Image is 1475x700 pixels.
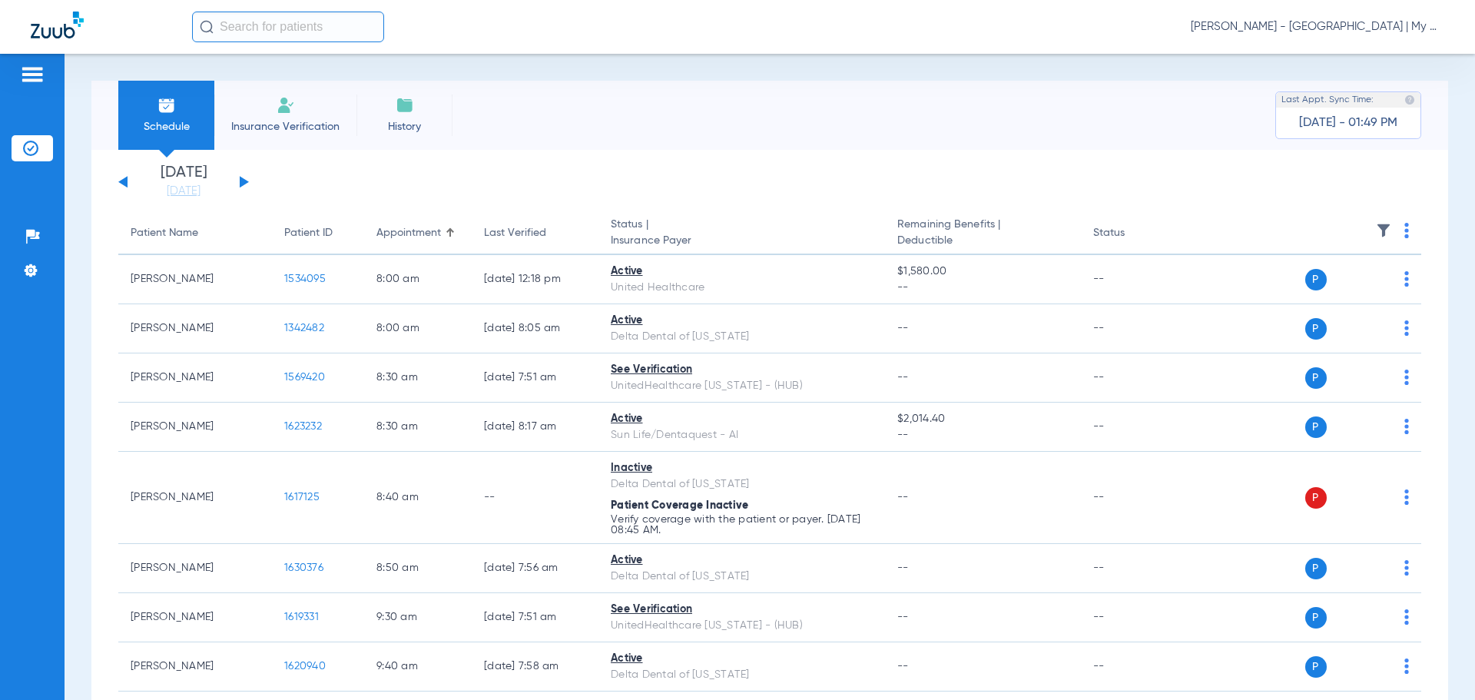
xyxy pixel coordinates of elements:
span: Patient Coverage Inactive [611,500,748,511]
th: Remaining Benefits | [885,212,1080,255]
td: 8:40 AM [364,452,472,544]
img: History [396,96,414,114]
td: -- [1081,544,1185,593]
td: [DATE] 7:51 AM [472,593,598,642]
span: 1630376 [284,562,323,573]
td: [PERSON_NAME] [118,544,272,593]
div: Delta Dental of [US_STATE] [611,569,873,585]
span: P [1305,487,1327,509]
div: Appointment [376,225,441,241]
img: Manual Insurance Verification [277,96,295,114]
span: Insurance Payer [611,233,873,249]
div: Delta Dental of [US_STATE] [611,667,873,683]
div: Sun Life/Dentaquest - AI [611,427,873,443]
td: [PERSON_NAME] [118,403,272,452]
span: $2,014.40 [897,411,1068,427]
span: -- [897,280,1068,296]
img: hamburger-icon [20,65,45,84]
div: See Verification [611,602,873,618]
td: -- [1081,452,1185,544]
div: Active [611,411,873,427]
th: Status [1081,212,1185,255]
img: group-dot-blue.svg [1404,560,1409,576]
span: Deductible [897,233,1068,249]
td: [PERSON_NAME] [118,353,272,403]
span: Last Appt. Sync Time: [1281,92,1374,108]
p: Verify coverage with the patient or payer. [DATE] 08:45 AM. [611,514,873,536]
div: Active [611,264,873,280]
span: P [1305,367,1327,389]
div: Last Verified [484,225,546,241]
img: group-dot-blue.svg [1404,370,1409,385]
div: Inactive [611,460,873,476]
td: -- [472,452,598,544]
div: Active [611,313,873,329]
span: P [1305,656,1327,678]
a: [DATE] [138,184,230,199]
td: [DATE] 7:56 AM [472,544,598,593]
span: -- [897,492,909,503]
span: P [1305,416,1327,438]
td: 8:30 AM [364,403,472,452]
img: Schedule [157,96,176,114]
td: -- [1081,255,1185,304]
img: Zuub Logo [31,12,84,38]
td: [DATE] 8:17 AM [472,403,598,452]
div: See Verification [611,362,873,378]
td: 8:00 AM [364,255,472,304]
span: -- [897,612,909,622]
span: $1,580.00 [897,264,1068,280]
span: 1342482 [284,323,324,333]
span: P [1305,558,1327,579]
th: Status | [598,212,885,255]
td: -- [1081,642,1185,692]
div: Delta Dental of [US_STATE] [611,476,873,493]
img: last sync help info [1404,95,1415,105]
div: Last Verified [484,225,586,241]
img: group-dot-blue.svg [1404,271,1409,287]
td: [DATE] 7:58 AM [472,642,598,692]
span: -- [897,372,909,383]
td: [PERSON_NAME] [118,452,272,544]
img: group-dot-blue.svg [1404,223,1409,238]
img: group-dot-blue.svg [1404,609,1409,625]
td: -- [1081,593,1185,642]
div: Active [611,651,873,667]
td: -- [1081,403,1185,452]
span: -- [897,562,909,573]
td: [PERSON_NAME] [118,593,272,642]
img: group-dot-blue.svg [1404,489,1409,505]
img: group-dot-blue.svg [1404,320,1409,336]
span: 1569420 [284,372,325,383]
td: 8:30 AM [364,353,472,403]
td: [DATE] 7:51 AM [472,353,598,403]
img: filter.svg [1376,223,1391,238]
span: P [1305,607,1327,629]
span: 1620940 [284,661,326,672]
td: -- [1081,304,1185,353]
span: 1619331 [284,612,319,622]
div: Active [611,552,873,569]
div: UnitedHealthcare [US_STATE] - (HUB) [611,378,873,394]
span: [DATE] - 01:49 PM [1299,115,1397,131]
span: History [368,119,441,134]
td: -- [1081,353,1185,403]
span: -- [897,427,1068,443]
div: Patient ID [284,225,352,241]
div: Patient ID [284,225,333,241]
span: 1617125 [284,492,320,503]
div: Delta Dental of [US_STATE] [611,329,873,345]
iframe: Chat Widget [1398,626,1475,700]
span: Insurance Verification [226,119,345,134]
span: 1623232 [284,421,322,432]
td: 8:50 AM [364,544,472,593]
img: group-dot-blue.svg [1404,419,1409,434]
div: UnitedHealthcare [US_STATE] - (HUB) [611,618,873,634]
span: Schedule [130,119,203,134]
td: 8:00 AM [364,304,472,353]
img: Search Icon [200,20,214,34]
td: 9:30 AM [364,593,472,642]
span: -- [897,323,909,333]
div: United Healthcare [611,280,873,296]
